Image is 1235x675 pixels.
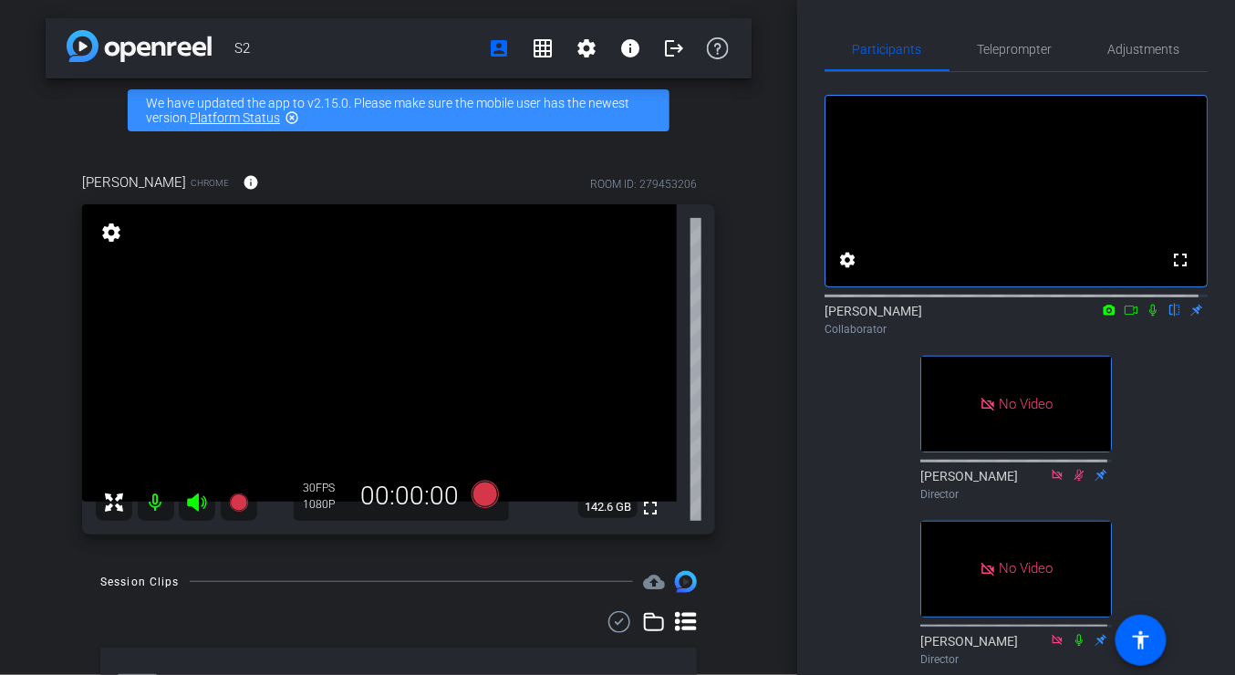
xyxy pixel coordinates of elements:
div: Director [920,651,1112,668]
mat-icon: info [619,37,641,59]
mat-icon: settings [836,249,858,271]
div: Director [920,486,1112,503]
mat-icon: settings [99,222,124,244]
span: Chrome [191,176,229,190]
div: [PERSON_NAME] [920,632,1112,668]
mat-icon: highlight_off [285,110,299,125]
mat-icon: settings [576,37,597,59]
span: Destinations for your clips [643,571,665,593]
div: [PERSON_NAME] [825,302,1208,337]
span: No Video [999,560,1053,576]
span: No Video [999,396,1053,412]
div: Session Clips [100,573,180,591]
mat-icon: fullscreen [639,497,661,519]
span: FPS [316,482,335,494]
span: Teleprompter [978,43,1053,56]
div: Collaborator [825,321,1208,337]
div: 30 [303,481,348,495]
div: ROOM ID: 279453206 [590,176,697,192]
span: Participants [853,43,922,56]
mat-icon: logout [663,37,685,59]
img: Session clips [675,571,697,593]
mat-icon: accessibility [1130,629,1152,651]
div: [PERSON_NAME] [920,467,1112,503]
mat-icon: fullscreen [1169,249,1191,271]
mat-icon: flip [1164,301,1186,317]
div: We have updated the app to v2.15.0. Please make sure the mobile user has the newest version. [128,89,669,131]
span: Adjustments [1108,43,1180,56]
img: app-logo [67,30,212,62]
mat-icon: account_box [488,37,510,59]
mat-icon: cloud_upload [643,571,665,593]
mat-icon: grid_on [532,37,554,59]
div: 00:00:00 [348,481,471,512]
span: S2 [234,30,477,67]
mat-icon: info [243,174,259,191]
span: 142.6 GB [578,496,638,518]
span: [PERSON_NAME] [82,172,186,192]
a: Platform Status [190,110,280,125]
div: 1080P [303,497,348,512]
